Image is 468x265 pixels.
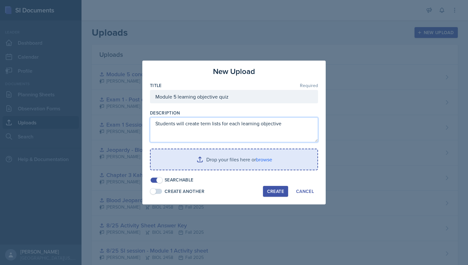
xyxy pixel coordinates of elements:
[150,110,180,116] label: Description
[165,177,194,183] div: Searchable
[213,66,255,77] h3: New Upload
[165,188,204,195] div: Create Another
[267,189,284,194] div: Create
[150,90,318,103] input: Enter title
[296,189,314,194] div: Cancel
[300,83,318,88] span: Required
[292,186,318,197] button: Cancel
[263,186,288,197] button: Create
[150,82,162,89] label: Title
